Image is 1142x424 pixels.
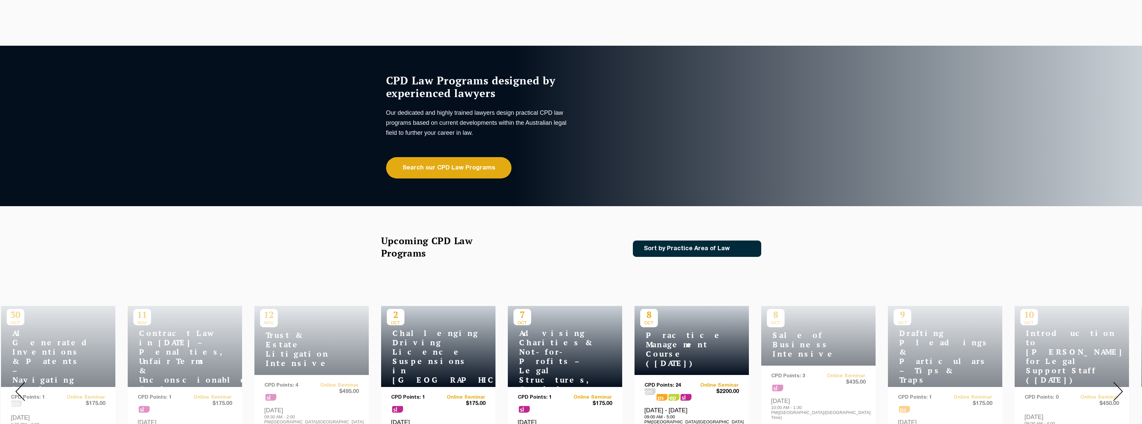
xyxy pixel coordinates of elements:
[387,309,404,320] p: 2
[640,309,658,320] p: 8
[640,331,724,368] h4: Practice Management Course ([DATE])
[381,235,489,259] h2: Upcoming CPD Law Programs
[669,394,680,401] span: ps
[645,388,656,395] span: pm
[386,108,569,138] p: Our dedicated and highly trained lawyers design practical CPD law programs based on current devel...
[565,395,612,400] a: Online Seminar
[1113,382,1123,401] img: Next
[633,241,761,257] a: Sort by Practice Area of Law
[513,320,531,325] span: OCT
[387,320,404,325] span: OCT
[657,394,668,401] span: ps
[741,246,748,252] img: Icon
[391,395,438,400] p: CPD Points: 1
[513,309,531,320] p: 7
[645,383,692,388] p: CPD Points: 24
[692,383,739,388] a: Online Seminar
[513,329,597,413] h4: Advising Charities & Not-for-Profits – Legal Structures, Compliance & Risk Management
[681,394,692,401] span: sl
[640,320,658,325] span: OCT
[692,388,739,395] span: $2200.00
[438,400,485,407] span: $175.00
[438,395,485,400] a: Online Seminar
[565,400,612,407] span: $175.00
[386,157,511,178] a: Search our CPD Law Programs
[519,406,530,413] span: sl
[386,74,569,99] h1: CPD Law Programs designed by experienced lawyers
[15,382,25,401] img: Prev
[387,329,470,385] h4: Challenging Driving Licence Suspensions in [GEOGRAPHIC_DATA]
[392,406,403,413] span: sl
[518,395,565,400] p: CPD Points: 1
